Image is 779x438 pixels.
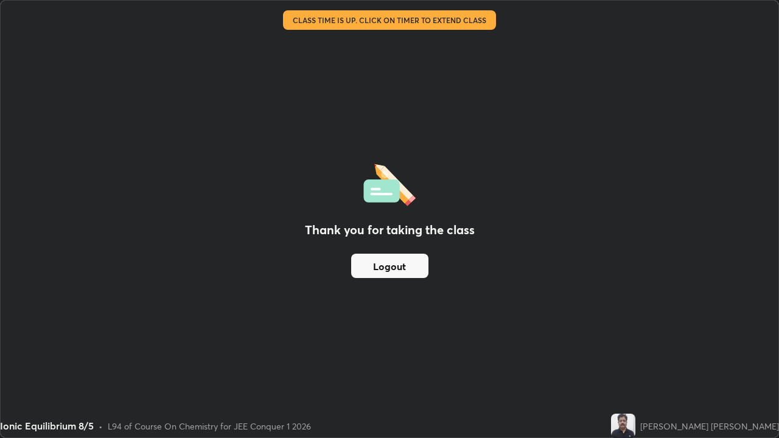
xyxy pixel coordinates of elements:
[640,420,779,433] div: [PERSON_NAME] [PERSON_NAME]
[99,420,103,433] div: •
[305,221,475,239] h2: Thank you for taking the class
[611,414,635,438] img: b65781c8e2534093a3cbb5d1d1b042d9.jpg
[351,254,428,278] button: Logout
[108,420,311,433] div: L94 of Course On Chemistry for JEE Conquer 1 2026
[363,160,416,206] img: offlineFeedback.1438e8b3.svg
